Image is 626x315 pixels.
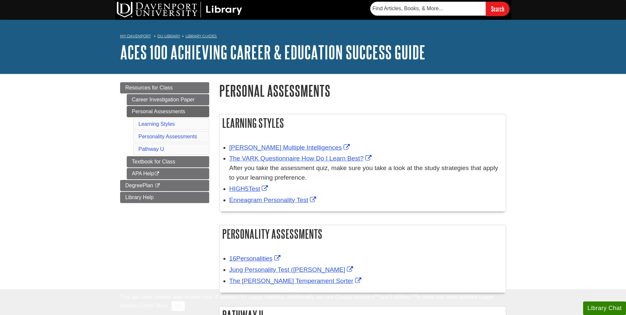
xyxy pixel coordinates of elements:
a: Read More [142,303,168,308]
span: Resources for Class [125,85,173,90]
a: DegreePlan [120,180,209,191]
div: This site uses cookies and records your IP address for usage statistics. Additionally, we use Goo... [120,293,506,311]
a: Link opens in new window [229,155,373,162]
input: Find Articles, Books, & More... [370,2,486,16]
button: Library Chat [583,301,626,315]
a: Link opens in new window [229,277,363,284]
input: Search [486,2,510,16]
a: DU Library [157,34,180,38]
h1: Personal Assessments [219,82,506,99]
a: ACES 100 Achieving Career & Education Success Guide [120,42,425,62]
a: Link opens in new window [229,255,282,262]
nav: breadcrumb [120,32,506,42]
form: Searches DU Library's articles, books, and more [370,2,510,16]
a: Learning Styles [139,121,175,127]
a: Library Guides [185,34,217,38]
div: Guide Page Menu [120,82,209,203]
a: My Davenport [120,33,151,39]
a: Library Help [120,192,209,203]
a: Link opens in new window [229,144,351,151]
a: Link opens in new window [229,196,318,203]
img: DU Library [117,2,242,17]
h2: Learning Styles [219,114,506,132]
a: Resources for Class [120,82,209,93]
a: Textbook for Class [127,156,209,167]
a: Pathway U [139,146,164,152]
a: APA Help [127,168,209,179]
button: Close [172,301,184,311]
h2: Personality Assessments [219,225,506,243]
div: After you take the assessment quiz, make sure you take a look at the study strategies that apply ... [229,163,503,183]
a: Link opens in new window [229,185,270,192]
i: This link opens in a new window [154,184,160,188]
a: Personality Assessments [139,134,197,139]
span: Library Help [125,194,154,200]
a: Career Investigation Paper [127,94,209,105]
a: Personal Assessments [127,106,209,117]
span: DegreePlan [125,183,153,188]
a: Link opens in new window [229,266,355,273]
i: This link opens in a new window [154,172,160,176]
